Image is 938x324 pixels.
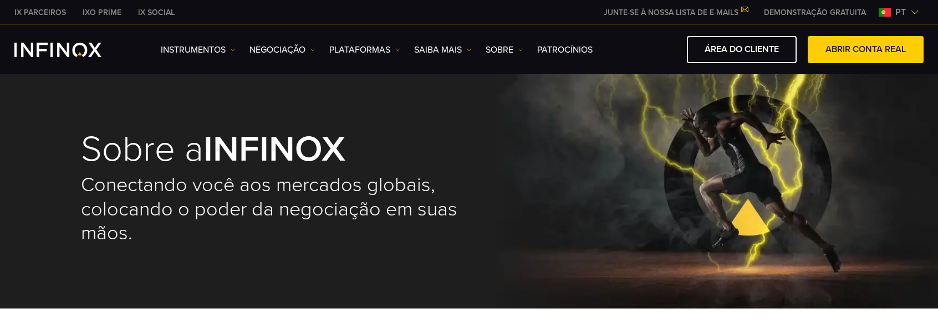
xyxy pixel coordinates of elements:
a: INFINOX Logo [14,43,128,57]
a: INFINOX [6,7,74,18]
a: SOBRE [486,43,523,56]
a: Saiba mais [414,43,472,56]
strong: INFINOX [203,127,345,171]
a: INFINOX [130,7,183,18]
a: INFINOX MENU [756,7,874,18]
h2: Conectando você aos mercados globais, colocando o poder da negociação em suas mãos. [81,173,469,246]
a: Patrocínios [537,43,593,56]
a: Instrumentos [161,43,236,56]
h1: Sobre a [81,131,469,167]
a: INFINOX [74,7,130,18]
a: ÁREA DO CLIENTE [687,36,797,63]
a: ABRIR CONTA REAL [808,36,924,63]
a: JUNTE-SE À NOSSA LISTA DE E-MAILS [595,8,756,17]
a: PLATAFORMAS [329,43,400,56]
a: NEGOCIAÇÃO [249,43,315,56]
span: pt [891,6,910,19]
